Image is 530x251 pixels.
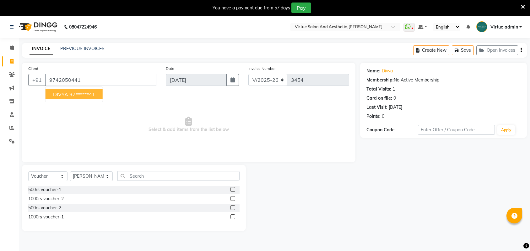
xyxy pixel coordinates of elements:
[69,18,97,36] b: 08047224946
[60,46,105,51] a: PREVIOUS INVOICES
[366,127,418,133] div: Coupon Code
[476,21,487,32] img: Virtue admin
[366,86,391,92] div: Total Visits:
[28,214,64,220] div: 1000rs voucher-1
[393,95,396,102] div: 0
[28,196,64,202] div: 1000rs voucher-2
[382,68,393,74] a: Divya
[28,66,38,71] label: Client
[213,5,290,11] div: You have a payment due from 57 days
[53,91,68,97] span: DIVYA
[45,74,156,86] input: Search by Name/Mobile/Email/Code
[366,77,521,83] div: No Active Membership
[497,125,515,135] button: Apply
[452,45,474,55] button: Save
[28,74,46,86] button: +91
[366,104,387,111] div: Last Visit:
[504,226,524,245] iframe: chat widget
[16,18,59,36] img: logo
[413,45,449,55] button: Create New
[117,171,240,181] input: Search
[366,77,394,83] div: Membership:
[389,104,402,111] div: [DATE]
[28,93,349,156] span: Select & add items from the list below
[248,66,276,71] label: Invoice Number
[392,86,395,92] div: 1
[28,205,61,211] div: 500rs voucher-2
[382,113,384,120] div: 0
[30,43,53,55] a: INVOICE
[166,66,174,71] label: Date
[28,186,61,193] div: 500rs voucher-1
[366,113,381,120] div: Points:
[476,45,518,55] button: Open Invoices
[366,95,392,102] div: Card on file:
[490,24,518,30] span: Virtue admin
[418,125,495,135] input: Enter Offer / Coupon Code
[366,68,381,74] div: Name:
[291,3,311,13] button: Pay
